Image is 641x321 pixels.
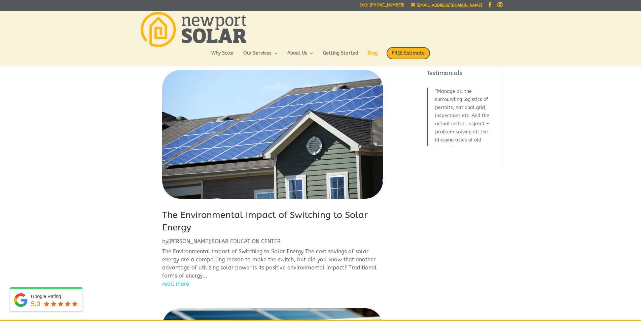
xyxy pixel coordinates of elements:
a: Why Solar [211,51,234,62]
a: Our Services [243,51,278,62]
img: The Environmental Impact of Switching to Solar Energy [162,70,383,199]
img: Newport Solar | Solar Energy Optimized. [141,12,246,47]
span: 5.0 [31,300,40,308]
a: About Us [287,51,314,62]
a: SOLAR EDUCATION CENTER [212,238,281,245]
a: Blog [367,51,378,62]
a: read more [162,280,383,288]
h4: Testimonials [427,69,498,81]
p: The Environmental Impact of Switching to Solar Energy The cost savings of solar energy are a comp... [162,248,383,280]
a: Getting Started [323,51,358,62]
a: [PERSON_NAME] [168,238,210,245]
div: Google Rating [31,293,79,300]
a: Call: [PHONE_NUMBER] [360,3,404,10]
a: FREE Estimate [387,47,430,66]
span: FREE Estimate [387,47,430,59]
a: [EMAIL_ADDRESS][DOMAIN_NAME] [411,3,482,8]
span: Manage all the surrounding logistics of permits, national grid, inspections etc. And the actual i... [435,89,489,151]
a: The Environmental Impact of Switching to Solar Energy [162,210,368,233]
p: by | [162,237,383,246]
